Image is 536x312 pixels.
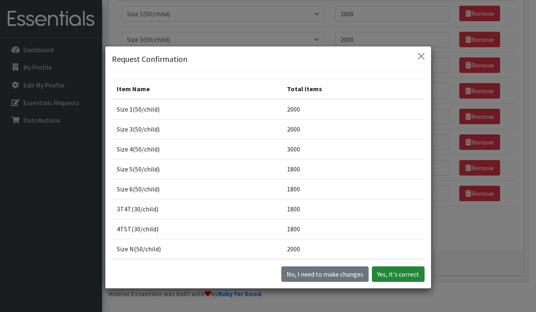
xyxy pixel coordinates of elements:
[281,266,369,282] button: No I need to make changes
[112,219,282,239] td: 4T5T(30/child)
[282,239,424,259] td: 2000
[112,199,282,219] td: 3T4T(30/child)
[112,79,282,99] th: Item Name
[112,53,187,65] h5: Request Confirmation
[112,159,282,179] td: Size 5(50/child)
[112,239,282,259] td: Size N(50/child)
[282,159,424,179] td: 1800
[282,79,424,99] th: Total Items
[112,139,282,159] td: Size 4(50/child)
[282,179,424,199] td: 1800
[282,99,424,119] td: 2000
[282,199,424,219] td: 1800
[282,139,424,159] td: 3000
[112,179,282,199] td: Size 6(50/child)
[372,266,425,282] button: Yes, it's correct
[112,119,282,139] td: Size 3(50/child)
[415,50,428,63] button: Close
[282,219,424,239] td: 1800
[112,99,282,119] td: Size 1(50/child)
[282,119,424,139] td: 2000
